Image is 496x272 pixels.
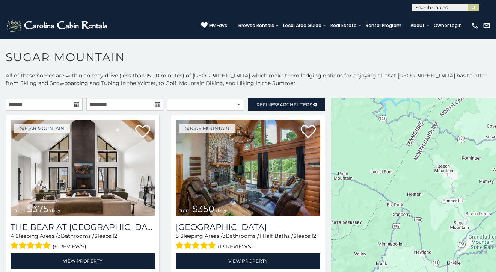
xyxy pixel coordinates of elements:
a: Browse Rentals [235,20,278,31]
a: Local Area Guide [279,20,325,31]
span: My Favs [209,22,227,29]
span: from [14,207,26,213]
span: Refine Filters [256,102,312,107]
span: daily [50,207,60,213]
span: (6 reviews) [53,242,86,251]
a: Rental Program [362,20,405,31]
h3: The Bear At Sugar Mountain [11,222,155,232]
span: Search [274,102,294,107]
a: from $375 daily [11,120,155,216]
span: 12 [112,233,117,239]
a: View Property [176,253,320,269]
div: Sleeping Areas / Bathrooms / Sleeps: [176,232,320,251]
span: daily [216,207,226,213]
img: 1714398141_thumbnail.jpeg [176,120,320,216]
span: (13 reviews) [218,242,253,251]
div: Sleeping Areas / Bathrooms / Sleeps: [11,232,155,251]
span: 3 [223,233,226,239]
a: The Bear At [GEOGRAPHIC_DATA] [11,222,155,232]
span: $375 [27,203,48,214]
a: My Favs [201,22,227,29]
img: White-1-2.png [6,18,110,33]
img: 1714387646_thumbnail.jpeg [11,120,155,216]
a: Sugar Mountain [179,124,235,133]
img: phone-regular-white.png [471,22,479,29]
a: from $350 daily [176,120,320,216]
span: 12 [311,233,316,239]
img: mail-regular-white.png [483,22,490,29]
a: About [407,20,428,31]
a: Sugar Mountain [14,124,70,133]
a: Real Estate [327,20,360,31]
span: 5 [176,233,179,239]
a: Add to favorites [135,124,150,140]
a: RefineSearchFilters [248,98,325,111]
span: 4 [11,233,14,239]
span: 1 Half Baths / [259,233,293,239]
span: from [179,207,191,213]
h3: Grouse Moor Lodge [176,222,320,232]
a: Add to favorites [301,124,316,140]
span: $350 [192,203,214,214]
a: [GEOGRAPHIC_DATA] [176,222,320,232]
span: 3 [58,233,61,239]
a: Owner Login [430,20,466,31]
a: View Property [11,253,155,269]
